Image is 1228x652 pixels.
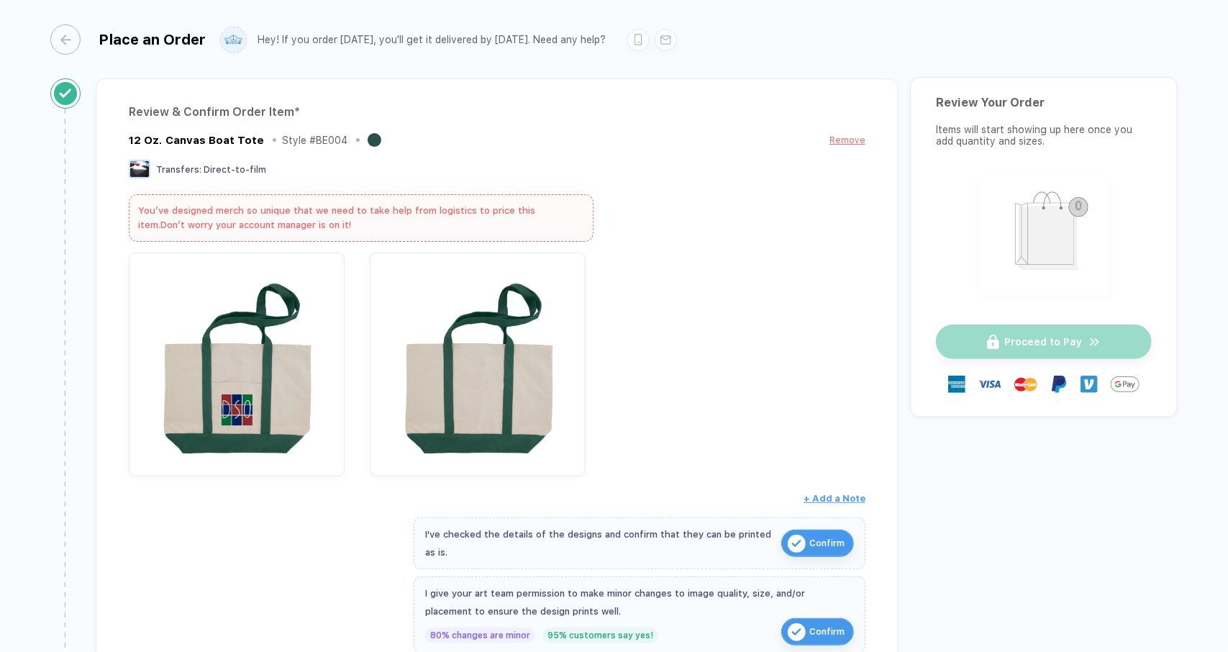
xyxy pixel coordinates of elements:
div: 80% changes are minor [425,628,535,643]
img: Paypal [1050,376,1068,393]
span: + Add a Note [804,493,865,504]
img: b86c2375-8286-4079-a538-313b4664a701_nt_back_1759596513989.jpg [377,260,578,461]
div: 12 Oz. Canvas Boat Tote [129,134,264,147]
button: Remove [829,131,865,149]
img: icon [788,535,806,553]
img: user profile [221,27,246,53]
img: b86c2375-8286-4079-a538-313b4664a701_nt_front_1759596513986.jpg [136,260,337,461]
div: Items will start showing up here once you add quantity and sizes. [936,124,1152,147]
div: Hey! If you order [DATE], you'll get it delivered by [DATE]. Need any help? [258,34,606,46]
button: iconConfirm [781,618,854,646]
div: I give your art team permission to make minor changes to image quality, size, and/or placement to... [425,584,854,620]
div: Place an Order [99,31,206,48]
button: iconConfirm [781,530,854,557]
span: Transfers : [156,165,201,175]
button: + Add a Note [804,487,865,510]
img: visa [978,373,1001,396]
div: Review Your Order [936,96,1152,109]
img: Venmo [1081,376,1098,393]
div: I've checked the details of the designs and confirm that they can be printed as is. [425,525,774,561]
span: Direct-to-film [204,165,266,175]
img: master-card [1014,373,1037,396]
span: Confirm [809,532,845,555]
img: shopping_bag.png [985,182,1104,286]
div: Style # BE004 [282,135,347,146]
div: Review & Confirm Order Item [129,101,865,124]
img: GPay [1111,370,1140,399]
img: icon [788,623,806,641]
span: Confirm [809,620,845,643]
div: 95% customers say yes! [542,628,658,643]
img: express [948,376,965,393]
img: Transfers [129,160,150,178]
div: You’ve designed merch so unique that we need to take help from logistics to price this item.Don’t... [129,194,593,242]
